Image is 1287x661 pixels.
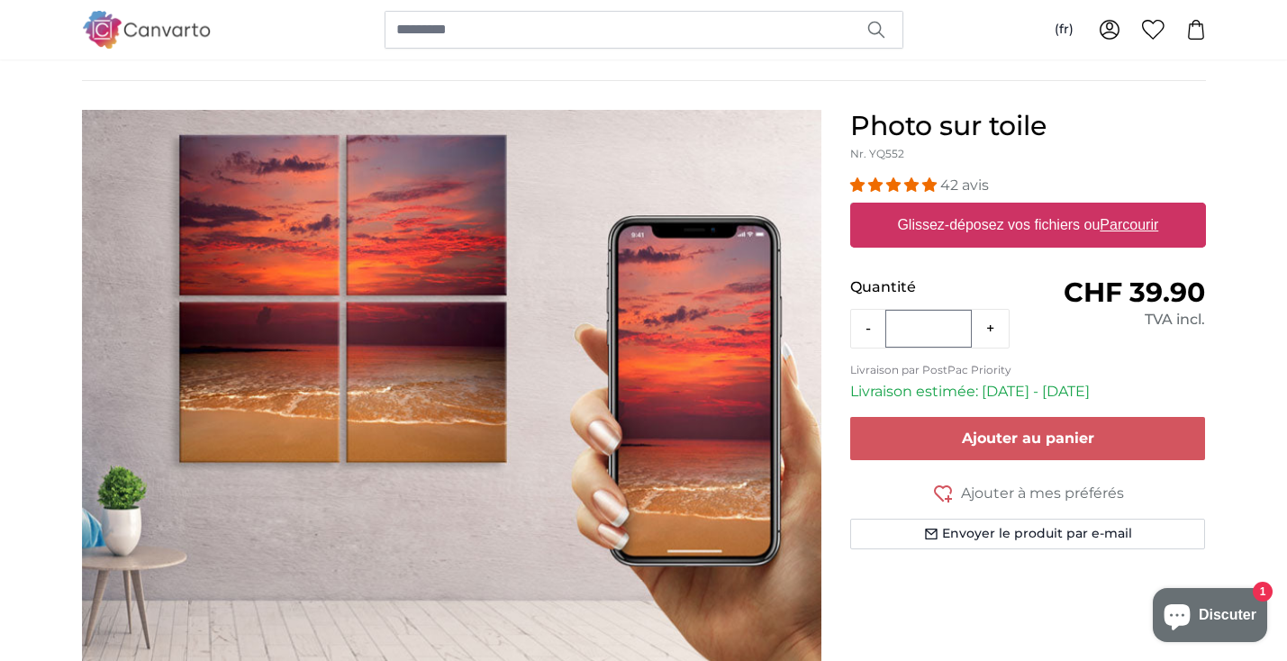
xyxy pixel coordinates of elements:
[1040,14,1088,46] button: (fr)
[851,311,885,347] button: -
[850,381,1206,403] p: Livraison estimée: [DATE] - [DATE]
[1064,276,1205,309] span: CHF 39.90
[850,276,1028,298] p: Quantité
[961,483,1124,504] span: Ajouter à mes préférés
[850,110,1206,142] h1: Photo sur toile
[82,11,212,48] img: Canvarto
[972,311,1009,347] button: +
[1028,309,1205,330] div: TVA incl.
[850,363,1206,377] p: Livraison par PostPac Priority
[850,147,904,160] span: Nr. YQ552
[940,177,989,194] span: 42 avis
[1147,588,1273,647] inbox-online-store-chat: Chat de la boutique en ligne Shopify
[850,519,1206,549] button: Envoyer le produit par e-mail
[890,207,1165,243] label: Glissez-déposez vos fichiers ou
[850,177,940,194] span: 4.98 stars
[850,482,1206,504] button: Ajouter à mes préférés
[850,417,1206,460] button: Ajouter au panier
[1100,217,1158,232] u: Parcourir
[962,430,1094,447] span: Ajouter au panier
